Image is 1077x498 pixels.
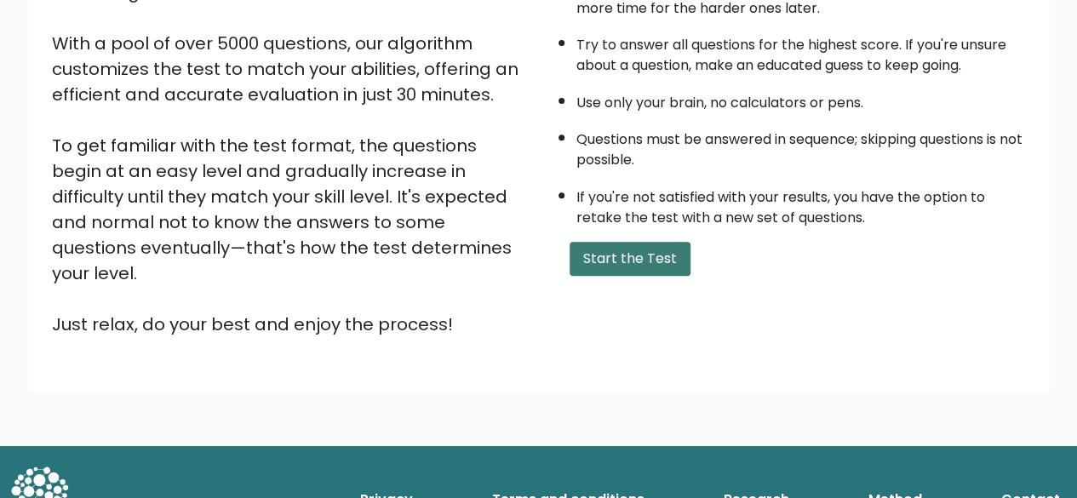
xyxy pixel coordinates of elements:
[576,84,1026,113] li: Use only your brain, no calculators or pens.
[570,242,690,276] button: Start the Test
[576,179,1026,228] li: If you're not satisfied with your results, you have the option to retake the test with a new set ...
[576,26,1026,76] li: Try to answer all questions for the highest score. If you're unsure about a question, make an edu...
[576,121,1026,170] li: Questions must be answered in sequence; skipping questions is not possible.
